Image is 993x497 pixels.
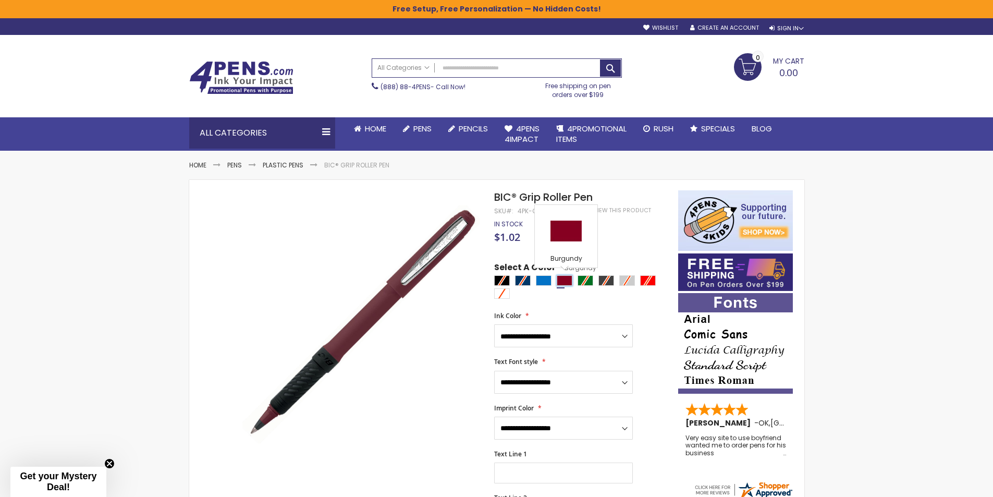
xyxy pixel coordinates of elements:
[494,357,538,366] span: Text Font style
[189,61,293,94] img: 4Pens Custom Pens and Promotional Products
[756,53,760,63] span: 0
[505,123,540,144] span: 4Pens 4impact
[189,117,335,149] div: All Categories
[734,53,804,79] a: 0.00 0
[10,467,106,497] div: Get your Mystery Deal!Close teaser
[678,190,793,251] img: 4pens 4 kids
[685,418,754,428] span: [PERSON_NAME]
[413,123,432,134] span: Pens
[758,418,769,428] span: OK
[496,117,548,151] a: 4Pens4impact
[20,471,96,492] span: Get your Mystery Deal!
[556,263,596,272] span: Burgundy
[189,161,206,169] a: Home
[494,220,523,228] div: Availability
[346,117,395,140] a: Home
[494,230,520,244] span: $1.02
[743,117,780,140] a: Blog
[907,469,993,497] iframe: Google Customer Reviews
[548,117,635,151] a: 4PROMOTIONALITEMS
[635,117,682,140] a: Rush
[494,207,513,215] strong: SKU
[518,207,542,215] div: 4PK-GR
[324,161,389,169] li: BIC® Grip Roller Pen
[682,117,743,140] a: Specials
[372,59,435,76] a: All Categories
[395,117,440,140] a: Pens
[779,66,798,79] span: 0.00
[104,458,115,469] button: Close teaser
[242,205,481,444] img: bic_grip_roller_side_burgundy_1.jpg
[536,275,551,286] div: Blue Light
[654,123,673,134] span: Rush
[752,123,772,134] span: Blog
[754,418,847,428] span: - ,
[678,253,793,291] img: Free shipping on orders over $199
[685,434,787,457] div: Very easy site to use boyfriend wanted me to order pens for his business
[459,123,488,134] span: Pencils
[381,82,465,91] span: - Call Now!
[227,161,242,169] a: Pens
[377,64,430,72] span: All Categories
[494,450,527,458] span: Text Line 1
[643,24,678,32] a: Wishlist
[494,220,523,228] span: In stock
[557,275,572,286] div: Burgundy
[537,254,595,265] div: Burgundy
[263,161,303,169] a: Plastic Pens
[678,293,793,394] img: font-personalization-examples
[365,123,386,134] span: Home
[440,117,496,140] a: Pencils
[494,262,556,276] span: Select A Color
[701,123,735,134] span: Specials
[534,78,622,99] div: Free shipping on pen orders over $199
[556,123,627,144] span: 4PROMOTIONAL ITEMS
[769,25,804,32] div: Sign In
[494,311,521,320] span: Ink Color
[690,24,759,32] a: Create an Account
[770,418,847,428] span: [GEOGRAPHIC_DATA]
[381,82,431,91] a: (888) 88-4PENS
[494,190,593,204] span: BIC® Grip Roller Pen
[494,404,534,413] span: Imprint Color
